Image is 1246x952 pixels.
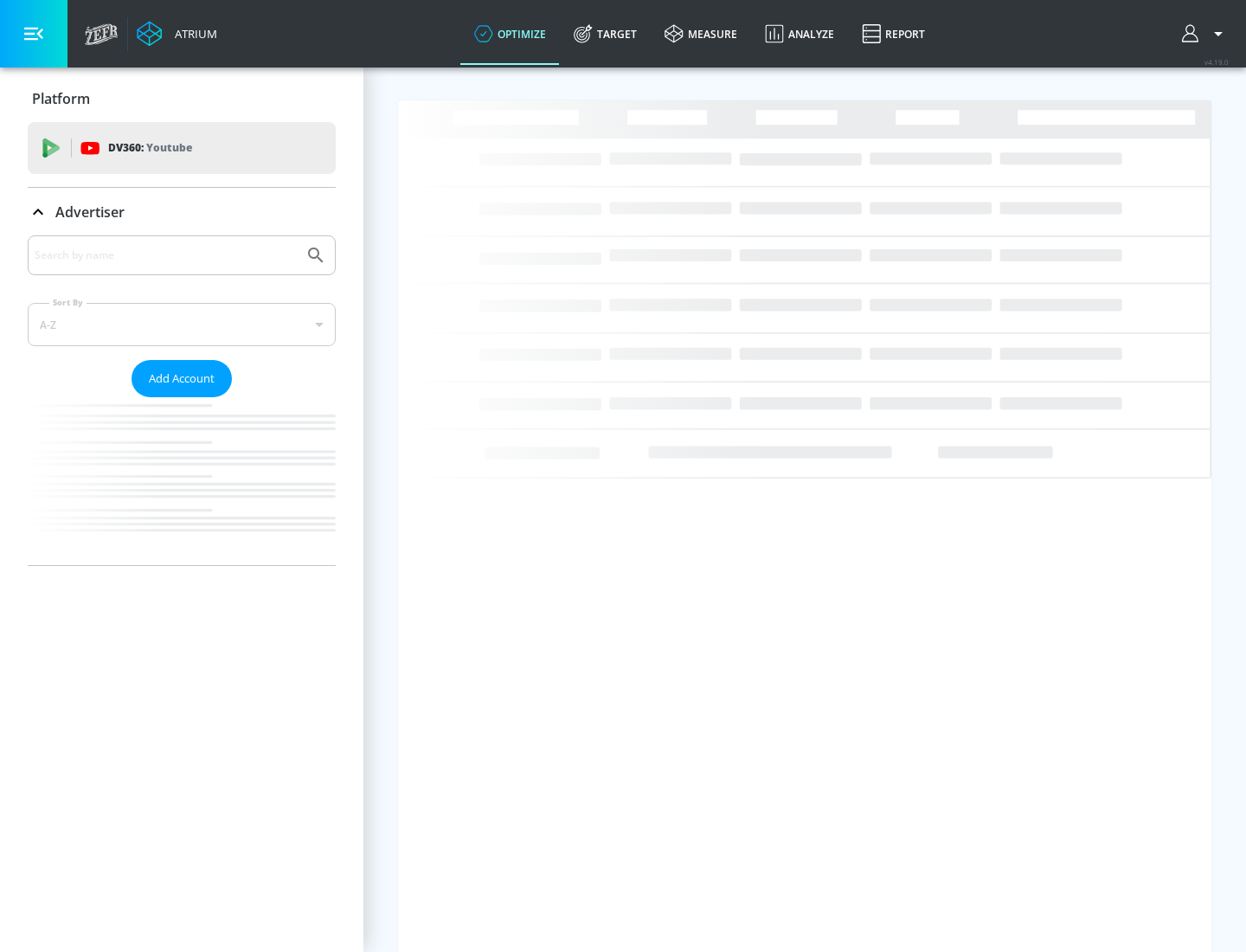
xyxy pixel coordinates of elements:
[35,244,297,267] input: Search by name
[28,235,336,565] div: Advertiser
[108,138,192,158] p: DV360:
[146,138,192,157] p: Youtube
[1204,57,1229,67] span: v 4.19.0
[28,397,336,565] nav: list of Advertiser
[751,3,848,65] a: Analyze
[28,188,336,236] div: Advertiser
[55,203,125,222] p: Advertiser
[848,3,939,65] a: Report
[137,21,217,47] a: Atrium
[49,297,87,308] label: Sort By
[168,26,217,42] div: Atrium
[560,3,651,65] a: Target
[460,3,560,65] a: optimize
[149,369,215,389] span: Add Account
[651,3,751,65] a: measure
[28,303,336,346] div: A-Z
[28,74,336,123] div: Platform
[28,122,336,174] div: DV360: Youtube
[132,360,232,397] button: Add Account
[32,89,90,108] p: Platform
